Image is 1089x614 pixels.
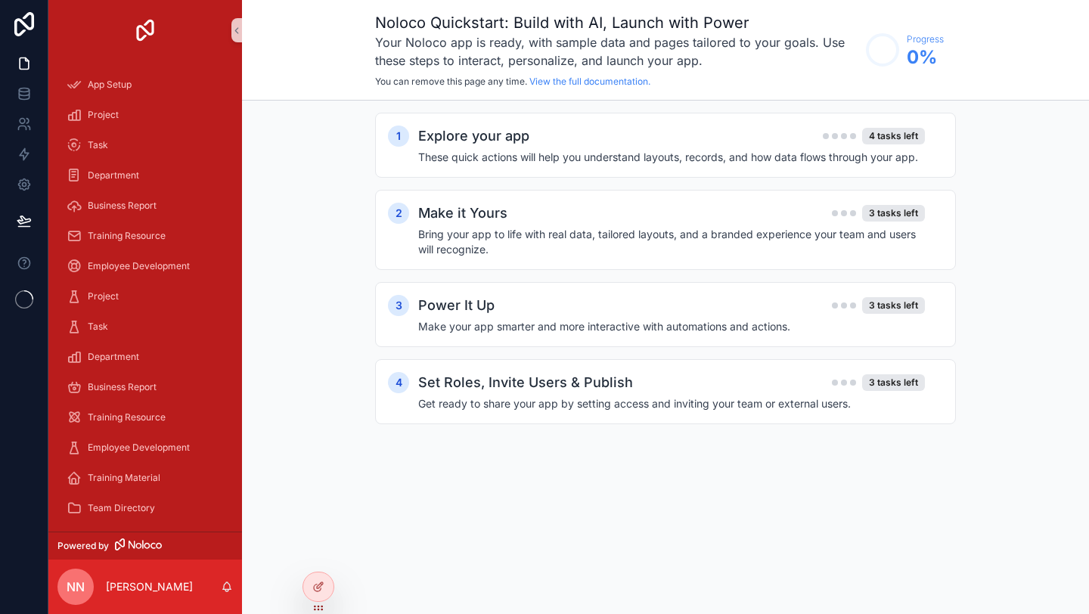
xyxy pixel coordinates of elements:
span: Project [88,109,119,121]
h4: Get ready to share your app by setting access and inviting your team or external users. [418,396,925,411]
span: nn [67,578,85,596]
h4: Bring your app to life with real data, tailored layouts, and a branded experience your team and u... [418,227,925,257]
span: Business Report [88,381,157,393]
span: Department [88,351,139,363]
div: 3 tasks left [862,374,925,391]
span: Department [88,169,139,181]
a: Employee Development [57,253,233,280]
a: Department [57,162,233,189]
p: [PERSON_NAME] [106,579,193,594]
span: App Setup [88,79,132,91]
a: Department [57,343,233,371]
a: Training Material [57,464,233,492]
h4: These quick actions will help you understand layouts, records, and how data flows through your app. [418,150,925,165]
h2: Set Roles, Invite Users & Publish [418,372,633,393]
span: Employee Development [88,260,190,272]
h2: Explore your app [418,126,529,147]
span: Progress [907,33,944,45]
div: scrollable content [242,101,1089,467]
span: Training Material [88,472,160,484]
div: 4 tasks left [862,128,925,144]
span: Task [88,321,108,333]
div: scrollable content [48,60,242,532]
h4: Make your app smarter and more interactive with automations and actions. [418,319,925,334]
h2: Make it Yours [418,203,507,224]
span: Powered by [57,540,109,552]
a: Task [57,313,233,340]
a: Task [57,132,233,159]
div: 3 [388,295,409,316]
a: Business Report [57,374,233,401]
a: Training Resource [57,222,233,250]
div: 2 [388,203,409,224]
span: Project [88,290,119,302]
div: 4 [388,372,409,393]
a: Team Directory [57,495,233,522]
span: Training Resource [88,230,166,242]
a: Training Resource [57,404,233,431]
img: App logo [133,18,157,42]
span: 0 % [907,45,944,70]
a: View the full documentation. [529,76,650,87]
h2: Power It Up [418,295,495,316]
h1: Noloco Quickstart: Build with AI, Launch with Power [375,12,858,33]
div: 1 [388,126,409,147]
span: Training Resource [88,411,166,423]
a: Powered by [48,532,242,560]
span: Task [88,139,108,151]
a: Project [57,283,233,310]
span: Employee Development [88,442,190,454]
span: Business Report [88,200,157,212]
a: App Setup [57,71,233,98]
div: 3 tasks left [862,297,925,314]
a: Business Report [57,192,233,219]
div: 3 tasks left [862,205,925,222]
a: Project [57,101,233,129]
span: You can remove this page any time. [375,76,527,87]
h3: Your Noloco app is ready, with sample data and pages tailored to your goals. Use these steps to i... [375,33,858,70]
a: Employee Development [57,434,233,461]
span: Team Directory [88,502,155,514]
